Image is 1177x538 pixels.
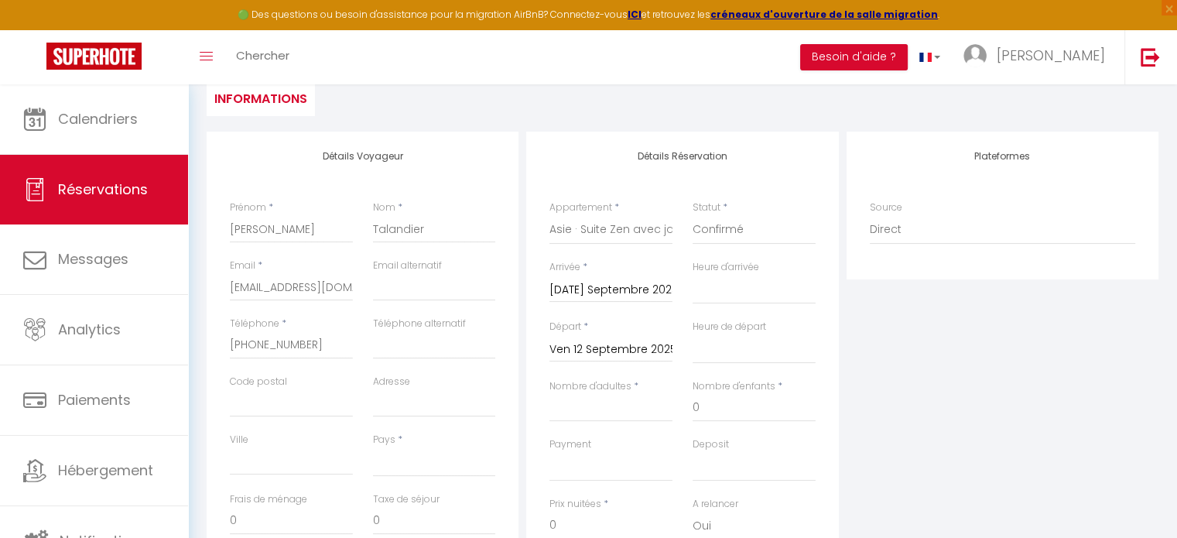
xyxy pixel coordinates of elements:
[12,6,59,53] button: Ouvrir le widget de chat LiveChat
[693,260,759,275] label: Heure d'arrivée
[549,200,612,215] label: Appartement
[693,200,720,215] label: Statut
[58,461,153,480] span: Hébergement
[952,30,1124,84] a: ... [PERSON_NAME]
[46,43,142,70] img: Super Booking
[373,375,410,389] label: Adresse
[549,497,601,512] label: Prix nuitées
[549,437,591,452] label: Payment
[207,78,315,116] li: Informations
[1141,47,1160,67] img: logout
[58,180,148,199] span: Réservations
[549,260,580,275] label: Arrivée
[373,259,442,273] label: Email alternatif
[870,151,1135,162] h4: Plateformes
[693,497,738,512] label: A relancer
[549,379,631,394] label: Nombre d'adultes
[58,320,121,339] span: Analytics
[224,30,301,84] a: Chercher
[693,320,766,334] label: Heure de départ
[58,390,131,409] span: Paiements
[870,200,902,215] label: Source
[373,200,395,215] label: Nom
[230,200,266,215] label: Prénom
[800,44,908,70] button: Besoin d'aide ?
[230,259,255,273] label: Email
[693,379,775,394] label: Nombre d'enfants
[693,437,729,452] label: Deposit
[710,8,938,21] a: créneaux d'ouverture de la salle migration
[963,44,987,67] img: ...
[236,47,289,63] span: Chercher
[58,109,138,129] span: Calendriers
[549,151,815,162] h4: Détails Réservation
[997,46,1105,65] span: [PERSON_NAME]
[373,317,466,331] label: Téléphone alternatif
[230,375,287,389] label: Code postal
[549,320,581,334] label: Départ
[58,249,128,269] span: Messages
[230,151,495,162] h4: Détails Voyageur
[230,317,279,331] label: Téléphone
[373,492,440,507] label: Taxe de séjour
[230,492,307,507] label: Frais de ménage
[230,433,248,447] label: Ville
[628,8,642,21] a: ICI
[373,433,395,447] label: Pays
